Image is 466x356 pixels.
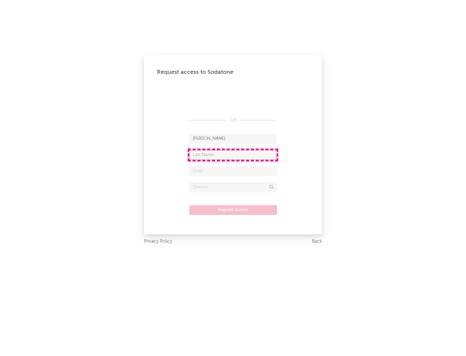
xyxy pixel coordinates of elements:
a: Back [312,238,322,246]
input: Email [189,166,277,176]
input: First Name [189,134,277,144]
input: Division [189,183,277,192]
div: Request access to Sodatone [157,68,309,76]
button: Request Access [189,205,277,215]
a: Privacy Policy [144,238,172,246]
div: OR [189,117,277,124]
input: Last Name [189,150,277,160]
